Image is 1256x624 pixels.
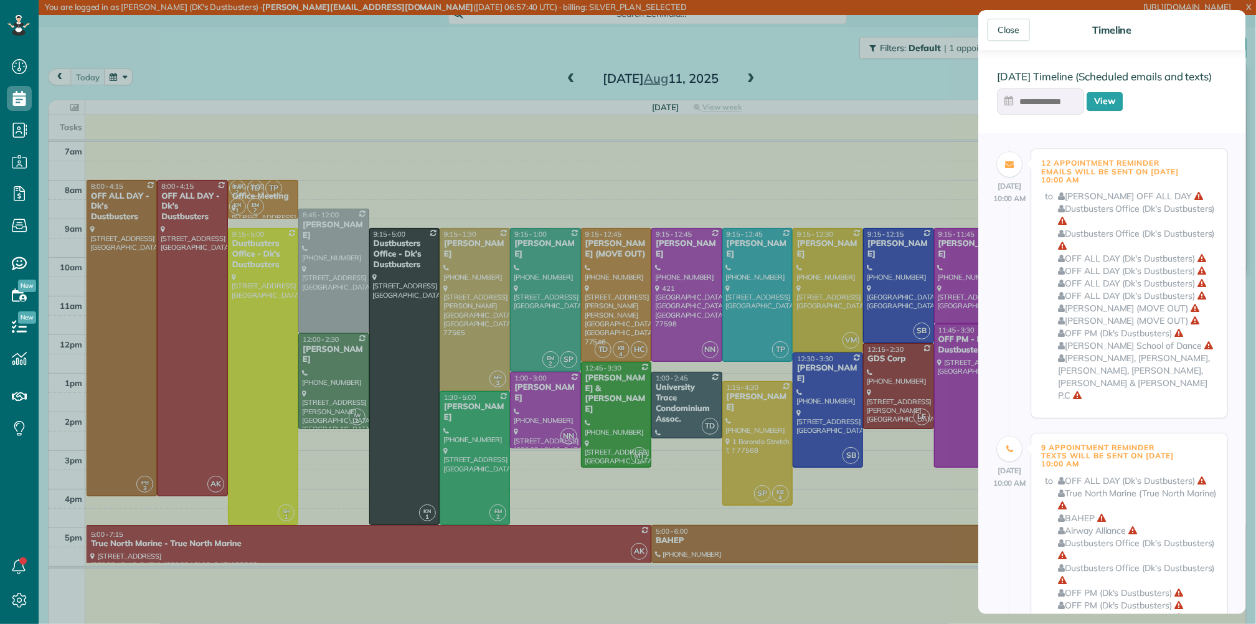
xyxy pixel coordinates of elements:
[993,180,1026,192] div: [DATE]
[1041,302,1217,314] li: [PERSON_NAME] (MOVE OUT)
[1041,487,1217,512] li: True North Marine (True North Marine)
[1041,227,1217,252] li: Dustbusters Office (Dk's Dustbusters)
[18,311,36,324] span: New
[993,477,1026,489] div: 10:00 AM
[1041,277,1217,290] li: OFF ALL DAY (Dk's Dustbusters)
[1041,537,1217,562] li: Dustbusters Office (Dk's Dustbusters)
[1041,159,1182,184] h5: 12 Appointment Reminder Emails will be sent on [DATE] 10:00 AM
[1041,562,1217,587] li: Dustbusters Office (Dk's Dustbusters)
[1041,612,1217,624] li: OFF PM (Dk's Dustbusters)
[1041,252,1217,265] li: OFF ALL DAY (Dk's Dustbusters)
[1041,327,1217,339] li: OFF PM (Dk's Dustbusters)
[1041,190,1217,202] li: [PERSON_NAME] OFF ALL DAY
[1041,524,1217,537] li: Airway Alliance
[997,71,1227,82] h4: [DATE] Timeline (Scheduled emails and texts)
[1041,587,1217,599] li: OFF PM (Dk's Dustbusters)
[1041,265,1217,277] li: OFF ALL DAY (Dk's Dustbusters)
[1041,599,1217,612] li: OFF PM (Dk's Dustbusters)
[1041,290,1217,302] li: OFF ALL DAY (Dk's Dustbusters)
[1045,475,1053,487] span: to
[1041,443,1182,468] h5: 9 Appointment Reminder Texts will be sent on [DATE] 10:00 AM
[993,465,1026,477] div: [DATE]
[1041,475,1217,487] li: OFF ALL DAY (Dk's Dustbusters)
[18,280,36,292] span: New
[1041,314,1217,327] li: [PERSON_NAME] (MOVE OUT)
[1041,202,1217,227] li: Dustbusters Office (Dk's Dustbusters)
[1088,24,1136,36] div: Timeline
[1087,92,1123,111] a: View
[1041,512,1217,524] li: BAHEP
[1045,190,1053,202] span: to
[988,19,1030,41] div: Close
[1041,352,1217,402] li: [PERSON_NAME], [PERSON_NAME], [PERSON_NAME], [PERSON_NAME], [PERSON_NAME] & [PERSON_NAME] P.C
[1041,339,1217,352] li: [PERSON_NAME] School of Dance
[993,192,1026,205] div: 10:00 AM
